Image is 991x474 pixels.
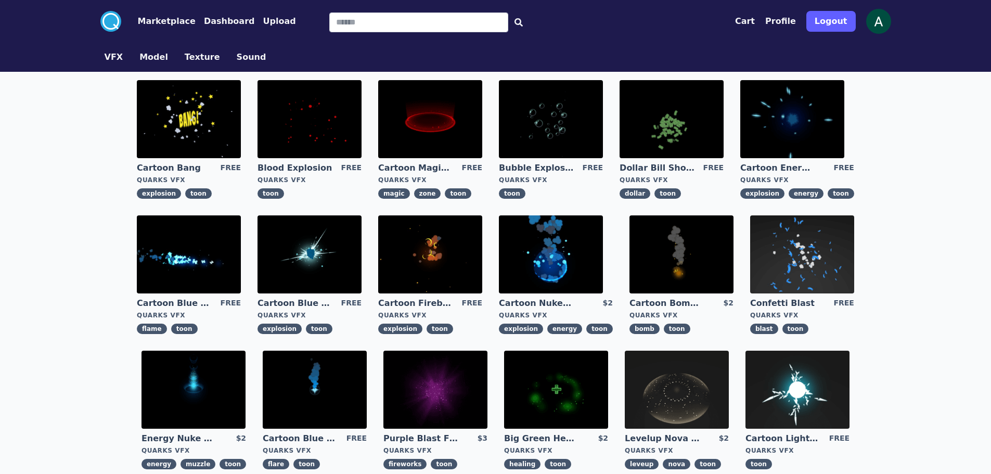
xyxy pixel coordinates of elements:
a: Dashboard [196,15,255,28]
span: toon [499,188,525,199]
span: explosion [258,324,302,334]
img: imgAlt [258,80,362,158]
img: imgAlt [745,351,850,429]
span: explosion [137,188,181,199]
button: Logout [806,11,856,32]
span: toon [171,324,198,334]
span: toon [293,459,320,469]
span: healing [504,459,540,469]
span: explosion [499,324,543,334]
a: Bubble Explosion [499,162,574,174]
a: Confetti Blast [750,298,825,309]
a: VFX [96,51,132,63]
a: Dollar Bill Shower [620,162,694,174]
a: Blood Explosion [258,162,332,174]
div: FREE [703,162,724,174]
button: Model [139,51,168,63]
div: FREE [829,433,850,444]
span: energy [141,459,176,469]
div: Quarks VFX [504,446,608,455]
span: nova [663,459,690,469]
a: Purple Blast Fireworks [383,433,458,444]
div: FREE [221,298,241,309]
div: Quarks VFX [137,176,241,184]
div: Quarks VFX [620,176,724,184]
img: imgAlt [378,215,482,293]
button: Sound [237,51,266,63]
span: flame [137,324,167,334]
div: Quarks VFX [258,311,362,319]
a: Cartoon Blue Flamethrower [137,298,212,309]
div: $2 [598,433,608,444]
img: imgAlt [750,215,854,293]
span: toon [828,188,854,199]
img: imgAlt [499,215,603,293]
div: FREE [341,162,362,174]
img: imgAlt [625,351,729,429]
div: $2 [719,433,729,444]
div: FREE [833,162,854,174]
span: toon [654,188,681,199]
div: FREE [341,298,362,309]
span: toon [745,459,772,469]
div: $3 [478,433,487,444]
a: Cartoon Bang [137,162,212,174]
span: toon [431,459,457,469]
span: explosion [378,324,422,334]
div: $2 [723,298,733,309]
span: toon [258,188,284,199]
span: magic [378,188,409,199]
span: toon [185,188,212,199]
span: explosion [740,188,784,199]
img: imgAlt [499,80,603,158]
div: FREE [346,433,367,444]
img: imgAlt [258,215,362,293]
a: Texture [176,51,228,63]
div: FREE [583,162,603,174]
a: Cartoon Bomb Fuse [629,298,704,309]
span: toon [306,324,332,334]
img: imgAlt [620,80,724,158]
div: FREE [833,298,854,309]
div: Quarks VFX [141,446,246,455]
img: imgAlt [141,351,246,429]
span: flare [263,459,289,469]
div: Quarks VFX [750,311,854,319]
a: Cartoon Energy Explosion [740,162,815,174]
span: toon [586,324,613,334]
a: Cartoon Magic Zone [378,162,453,174]
span: bomb [629,324,660,334]
button: Dashboard [204,15,255,28]
div: Quarks VFX [499,311,613,319]
a: Upload [254,15,295,28]
img: imgAlt [629,215,733,293]
button: Profile [765,15,796,28]
a: Marketplace [121,15,196,28]
span: energy [547,324,582,334]
a: Cartoon Fireball Explosion [378,298,453,309]
a: Big Green Healing Effect [504,433,579,444]
a: Cartoon Nuke Energy Explosion [499,298,574,309]
a: Levelup Nova Effect [625,433,700,444]
span: zone [414,188,441,199]
img: profile [866,9,891,34]
button: VFX [105,51,123,63]
span: fireworks [383,459,427,469]
div: Quarks VFX [263,446,367,455]
a: Cartoon Blue Gas Explosion [258,298,332,309]
span: toon [427,324,453,334]
span: dollar [620,188,650,199]
img: imgAlt [383,351,487,429]
span: energy [789,188,823,199]
input: Search [329,12,508,32]
span: toon [664,324,690,334]
div: Quarks VFX [378,176,482,184]
a: Model [131,51,176,63]
img: imgAlt [263,351,367,429]
div: FREE [221,162,241,174]
button: Marketplace [138,15,196,28]
button: Cart [735,15,755,28]
span: toon [545,459,571,469]
img: imgAlt [378,80,482,158]
div: Quarks VFX [258,176,362,184]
